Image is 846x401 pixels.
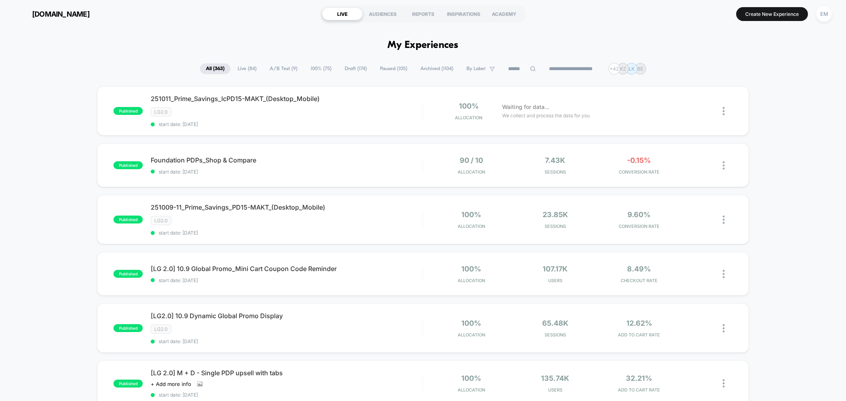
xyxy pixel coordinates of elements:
[515,278,595,283] span: Users
[151,392,422,398] span: start date: [DATE]
[599,169,679,175] span: CONVERSION RATE
[113,270,143,278] span: published
[32,10,90,18] span: [DOMAIN_NAME]
[151,369,422,377] span: [LG 2.0] M + D - Single PDP upsell with tabs
[608,63,620,74] div: + 42
[627,156,651,164] span: -0.15%
[816,6,832,22] div: EM
[515,223,595,229] span: Sessions
[626,319,652,327] span: 12.62%
[151,325,171,334] span: LG2.0
[599,387,679,393] span: ADD TO CART RATE
[151,312,422,320] span: [LG2.0] 10.9 Dynamic Global Promo Display
[502,112,590,119] span: We collect and process the data for you
[305,63,338,74] span: 100% ( 75 )
[543,210,568,219] span: 23.85k
[458,278,485,283] span: Allocation
[627,265,651,273] span: 8.49%
[388,40,458,51] h1: My Experiences
[12,8,92,20] button: [DOMAIN_NAME]
[542,319,568,327] span: 65.48k
[459,102,479,110] span: 100%
[455,115,482,120] span: Allocation
[322,8,363,20] div: LIVE
[403,8,443,20] div: REPORTS
[443,8,484,20] div: INSPIRATIONS
[461,265,481,273] span: 100%
[541,374,569,382] span: 135.74k
[458,332,485,338] span: Allocation
[264,63,303,74] span: A/B Test ( 9 )
[113,324,143,332] span: published
[461,374,481,382] span: 100%
[543,265,568,273] span: 107.17k
[620,66,626,72] p: KZ
[515,387,595,393] span: Users
[113,380,143,388] span: published
[599,223,679,229] span: CONVERSION RATE
[339,63,373,74] span: Draft ( 174 )
[200,63,230,74] span: All ( 363 )
[627,210,650,219] span: 9.60%
[461,210,481,219] span: 100%
[151,121,422,127] span: start date: [DATE]
[723,161,725,170] img: close
[151,107,171,116] span: LG2.0
[151,277,422,283] span: start date: [DATE]
[626,374,652,382] span: 32.21%
[599,278,679,283] span: CHECKOUT RATE
[151,216,171,225] span: LG2.0
[484,8,524,20] div: ACADEMY
[502,103,549,111] span: Waiting for data...
[232,63,263,74] span: Live ( 84 )
[515,169,595,175] span: Sessions
[151,230,422,236] span: start date: [DATE]
[414,63,459,74] span: Archived ( 1104 )
[113,216,143,223] span: published
[458,223,485,229] span: Allocation
[629,66,635,72] p: LK
[723,216,725,224] img: close
[814,6,834,22] button: EM
[515,332,595,338] span: Sessions
[723,270,725,278] img: close
[151,338,422,344] span: start date: [DATE]
[637,66,643,72] p: BE
[458,169,485,175] span: Allocation
[723,107,725,115] img: close
[723,324,725,332] img: close
[151,265,422,273] span: [LG 2.0] 10.9 Global Promo_Mini Cart Coupon Code Reminder
[113,161,143,169] span: published
[545,156,565,164] span: 7.43k
[151,156,422,164] span: Foundation PDPs_Shop & Compare
[723,379,725,388] img: close
[363,8,403,20] div: AUDIENCES
[460,156,483,164] span: 90 / 10
[151,203,422,211] span: 251009-11_Prime_Savings_PD15-MAKT_(Desktop_Mobile)
[736,7,808,21] button: Create New Experience
[113,107,143,115] span: published
[599,332,679,338] span: ADD TO CART RATE
[461,319,481,327] span: 100%
[151,169,422,175] span: start date: [DATE]
[151,95,422,103] span: 251011_Prime_Savings_lcPD15-MAKT_(Desktop_Mobile)
[374,63,413,74] span: Paused ( 105 )
[458,387,485,393] span: Allocation
[466,66,485,72] span: By Label
[151,381,191,387] span: + Add more info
